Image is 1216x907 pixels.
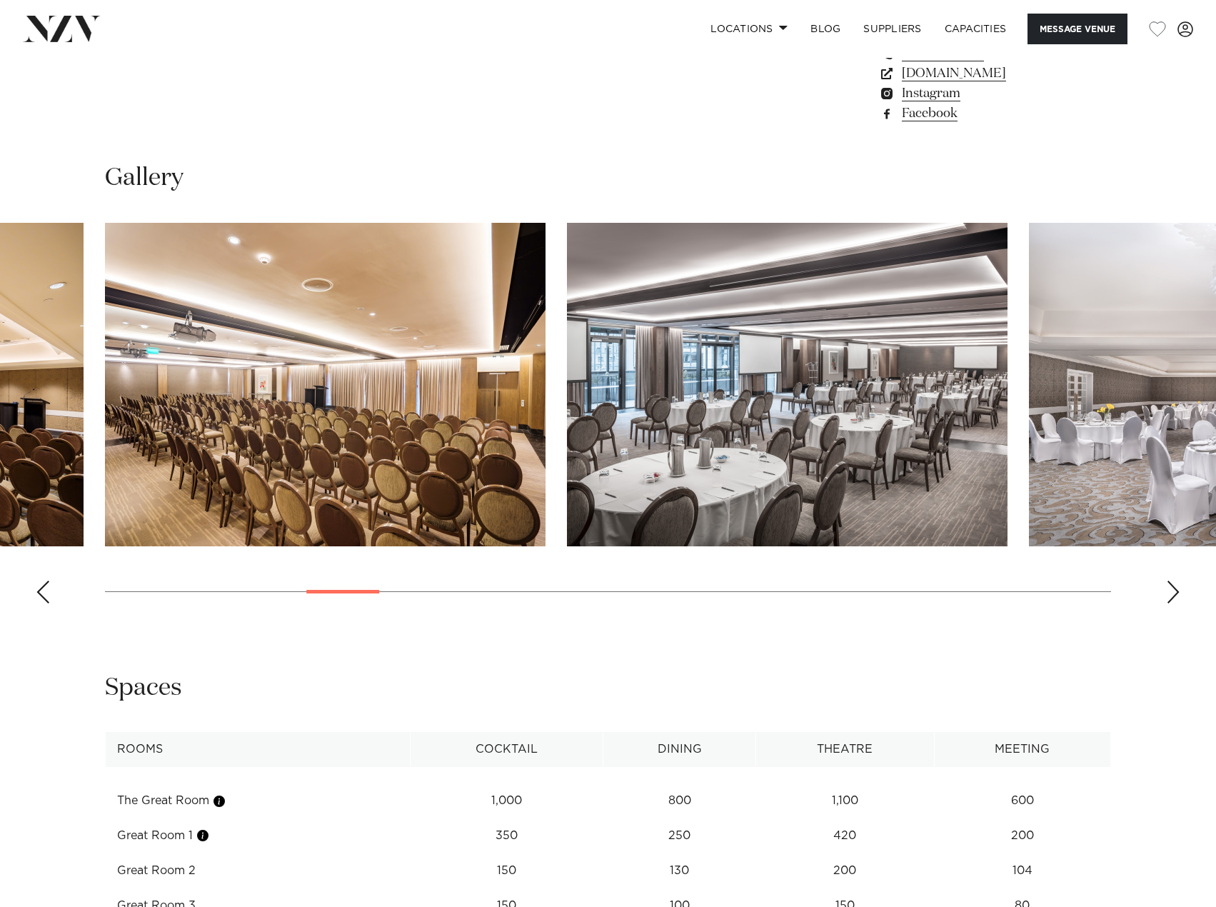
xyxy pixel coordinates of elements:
[106,783,411,818] td: The Great Room
[23,16,101,41] img: nzv-logo.png
[411,783,603,818] td: 1,000
[603,853,756,888] td: 130
[934,783,1110,818] td: 600
[934,732,1110,767] th: Meeting
[878,104,1111,124] a: Facebook
[934,818,1110,853] td: 200
[411,853,603,888] td: 150
[878,64,1111,84] a: [DOMAIN_NAME]
[603,732,756,767] th: Dining
[106,732,411,767] th: Rooms
[106,853,411,888] td: Great Room 2
[603,818,756,853] td: 250
[567,223,1008,546] swiper-slide: 8 / 30
[105,223,546,546] swiper-slide: 7 / 30
[105,162,184,194] h2: Gallery
[411,818,603,853] td: 350
[699,14,799,44] a: Locations
[852,14,933,44] a: SUPPLIERS
[603,783,756,818] td: 800
[755,853,934,888] td: 200
[105,672,182,704] h2: Spaces
[755,783,934,818] td: 1,100
[934,853,1110,888] td: 104
[933,14,1018,44] a: Capacities
[878,84,1111,104] a: Instagram
[755,732,934,767] th: Theatre
[799,14,852,44] a: BLOG
[106,818,411,853] td: Great Room 1
[411,732,603,767] th: Cocktail
[1027,14,1127,44] button: Message Venue
[755,818,934,853] td: 420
